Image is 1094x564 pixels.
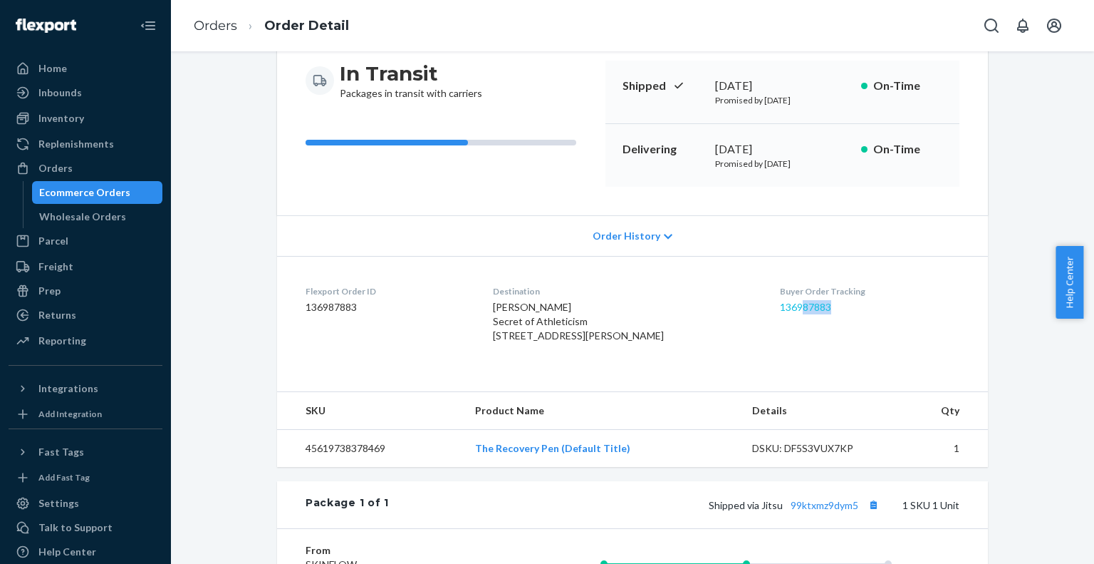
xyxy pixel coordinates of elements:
[182,5,360,47] ol: breadcrumbs
[9,492,162,515] a: Settings
[897,392,988,430] th: Qty
[9,280,162,302] a: Prep
[1056,246,1083,319] button: Help Center
[38,234,68,248] div: Parcel
[39,185,130,200] div: Ecommerce Orders
[9,157,162,180] a: Orders
[741,392,897,430] th: Details
[493,285,758,297] dt: Destination
[1009,11,1037,40] button: Open notifications
[306,285,470,297] dt: Flexport Order ID
[38,284,61,298] div: Prep
[38,334,86,348] div: Reporting
[306,543,476,558] dt: From
[9,441,162,463] button: Fast Tags
[493,301,664,342] span: [PERSON_NAME] Secret of Athleticism [STREET_ADDRESS][PERSON_NAME]
[32,181,163,204] a: Ecommerce Orders
[38,161,73,175] div: Orders
[752,441,886,456] div: DSKU: DF5S3VUX7KP
[9,81,162,104] a: Inbounds
[340,61,482,86] h3: In Transit
[9,133,162,155] a: Replenishments
[873,141,942,158] p: On-Time
[9,304,162,327] a: Returns
[389,496,959,514] div: 1 SKU 1 Unit
[277,430,464,468] td: 45619738378469
[38,471,90,483] div: Add Fast Tag
[864,496,882,514] button: Copy tracking number
[134,11,162,40] button: Close Navigation
[791,499,858,511] a: 99ktxmz9dym5
[306,496,389,514] div: Package 1 of 1
[38,496,79,511] div: Settings
[38,408,102,420] div: Add Integration
[9,406,162,423] a: Add Integration
[38,260,73,274] div: Freight
[715,158,850,170] p: Promised by [DATE]
[16,19,76,33] img: Flexport logo
[9,107,162,130] a: Inventory
[38,137,114,151] div: Replenishments
[264,18,349,34] a: Order Detail
[780,301,831,313] a: 136987883
[464,392,741,430] th: Product Name
[38,545,96,559] div: Help Center
[306,300,470,314] dd: 136987883
[593,229,660,243] span: Order History
[38,61,67,76] div: Home
[622,141,704,158] p: Delivering
[9,57,162,80] a: Home
[38,521,113,535] div: Talk to Support
[38,111,84,125] div: Inventory
[9,377,162,400] button: Integrations
[873,78,942,94] p: On-Time
[9,255,162,278] a: Freight
[709,499,882,511] span: Shipped via Jitsu
[622,78,704,94] p: Shipped
[475,442,630,454] a: The Recovery Pen (Default Title)
[1040,11,1068,40] button: Open account menu
[780,285,959,297] dt: Buyer Order Tracking
[9,329,162,352] a: Reporting
[39,210,126,224] div: Wholesale Orders
[897,430,988,468] td: 1
[715,141,850,158] div: [DATE]
[340,61,482,101] div: Packages in transit with carriers
[9,230,162,252] a: Parcel
[715,94,850,106] p: Promised by [DATE]
[38,381,98,396] div: Integrations
[9,540,162,563] a: Help Center
[277,392,464,430] th: SKU
[9,469,162,486] a: Add Fast Tag
[977,11,1006,40] button: Open Search Box
[715,78,850,94] div: [DATE]
[9,516,162,539] a: Talk to Support
[38,86,82,100] div: Inbounds
[194,18,237,34] a: Orders
[38,445,84,459] div: Fast Tags
[38,308,76,322] div: Returns
[32,205,163,228] a: Wholesale Orders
